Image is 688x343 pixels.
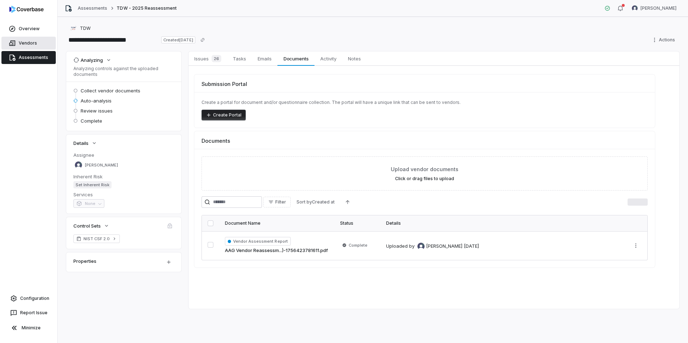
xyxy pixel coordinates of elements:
span: Vendor Assessment Report [225,237,291,246]
span: NIST CSF 2.0 [83,236,110,242]
a: Configuration [3,292,54,305]
button: https://tdwandco.com/TDW [68,22,93,35]
a: AAG Vendor Reassessm...)-1756423781611.pdf [225,247,328,254]
button: Luke Taylor avatar[PERSON_NAME] [628,3,681,14]
img: Luke Taylor avatar [632,5,638,11]
span: TDW [80,26,91,31]
button: Analyzing [71,54,114,67]
span: Control Sets [73,223,101,229]
span: Auto-analysis [81,97,112,104]
button: Details [71,137,99,150]
button: Control Sets [71,219,112,232]
span: Upload vendor documents [391,165,458,173]
dt: Assignee [73,152,174,158]
dt: Services [73,191,174,198]
span: Issues [191,54,224,64]
span: [PERSON_NAME] [426,243,462,250]
span: Filter [275,199,286,205]
div: Document Name [225,220,329,226]
svg: Ascending [345,199,350,205]
button: Report Issue [3,306,54,319]
span: Tasks [230,54,249,63]
button: Sort byCreated at [292,197,339,207]
a: NIST CSF 2.0 [73,234,120,243]
span: 26 [212,55,221,62]
button: Ascending [340,197,355,207]
span: Set Inherent Risk [73,181,112,188]
span: Complete [81,118,102,124]
div: Status [340,220,375,226]
span: [PERSON_NAME] [641,5,676,11]
span: Emails [255,54,275,63]
div: Uploaded [386,243,479,250]
span: Review issues [81,108,113,114]
a: Overview [1,22,56,35]
span: Created [DATE] [161,36,195,44]
a: Assessments [1,51,56,64]
button: More actions [630,240,642,251]
p: Analyzing controls against the uploaded documents [73,66,174,77]
span: Details [73,140,89,146]
span: Submission Portal [202,80,247,88]
button: Copy link [196,33,209,46]
img: logo-D7KZi-bG.svg [9,6,44,13]
button: Create Portal [202,110,246,120]
img: Luke Taylor avatar [417,243,425,250]
label: Click or drag files to upload [395,176,454,182]
a: Vendors [1,37,56,50]
span: Activity [317,54,339,63]
a: Assessments [78,5,107,11]
div: Analyzing [73,57,103,63]
span: [PERSON_NAME] [85,163,118,168]
span: TDW - 2025 Reassessment [117,5,177,11]
span: Notes [345,54,364,63]
div: Details [386,220,619,226]
div: by [409,243,462,250]
button: Filter [263,197,291,207]
span: Collect vendor documents [81,87,140,94]
span: Documents [281,54,312,63]
img: Luke Taylor avatar [75,161,82,169]
span: Complete [349,242,367,248]
span: Documents [202,137,230,145]
button: Actions [649,35,679,45]
div: [DATE] [464,243,479,250]
button: Minimize [3,321,54,335]
dt: Inherent Risk [73,173,174,180]
p: Create a portal for document and/or questionnaire collection. The portal will have a unique link ... [202,100,648,105]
